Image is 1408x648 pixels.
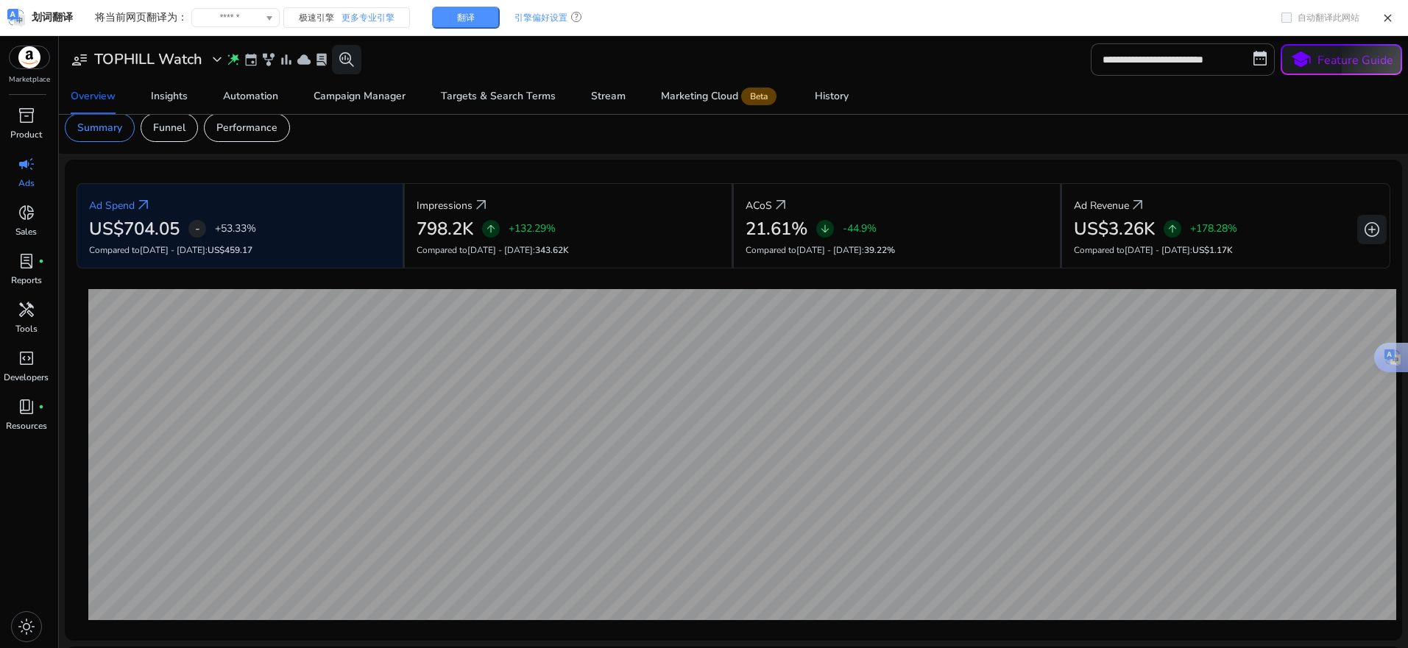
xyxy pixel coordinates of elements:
[94,51,202,68] h3: TOPHILL Watch
[4,371,49,384] p: Developers
[332,45,361,74] button: search_insights
[1074,198,1129,213] p: Ad Revenue
[244,52,258,67] span: event
[6,419,47,432] p: Resources
[223,91,278,102] div: Automation
[1129,196,1147,214] a: arrow_outward
[208,244,252,256] span: US$459.17
[71,91,116,102] div: Overview
[1190,224,1237,234] p: +178.28%
[77,120,122,135] p: Summary
[208,51,226,68] span: expand_more
[467,244,533,256] span: [DATE] - [DATE]
[1167,223,1178,235] span: arrow_upward
[279,52,294,67] span: bar_chart
[338,51,355,68] span: search_insights
[417,243,719,257] p: Compared to :
[509,224,556,234] p: +132.29%
[819,223,831,235] span: arrow_downward
[864,244,895,256] span: 39.22%
[746,243,1048,257] p: Compared to :
[226,52,241,67] span: wand_stars
[535,244,569,256] span: 343.62K
[297,52,311,67] span: cloud
[1363,221,1381,238] span: add_circle
[71,51,88,68] span: user_attributes
[15,322,38,335] p: Tools
[746,218,807,240] h2: 21.61%
[18,107,35,124] span: inventory_2
[261,52,276,67] span: family_history
[11,274,42,287] p: Reports
[38,404,44,410] span: fiber_manual_record
[215,224,256,234] p: +53.33%
[9,74,50,85] p: Marketplace
[18,155,35,173] span: campaign
[18,177,35,190] p: Ads
[746,198,772,213] p: ACoS
[18,398,35,416] span: book_4
[89,243,391,257] p: Compared to :
[18,252,35,270] span: lab_profile
[843,224,877,234] p: -44.9%
[15,225,37,238] p: Sales
[1074,218,1155,240] h2: US$3.26K
[741,88,776,105] span: Beta
[661,90,779,102] div: Marketing Cloud
[796,244,862,256] span: [DATE] - [DATE]
[10,46,49,68] img: amazon.svg
[485,223,497,235] span: arrow_upward
[1281,44,1402,75] button: schoolFeature Guide
[18,301,35,318] span: handyman
[417,198,473,213] p: Impressions
[314,91,406,102] div: Campaign Manager
[38,258,44,264] span: fiber_manual_record
[772,196,790,214] a: arrow_outward
[195,220,200,238] span: -
[18,618,35,635] span: light_mode
[151,91,188,102] div: Insights
[441,91,556,102] div: Targets & Search Terms
[1074,243,1378,257] p: Compared to :
[1290,49,1312,71] span: school
[18,204,35,221] span: donut_small
[10,128,42,141] p: Product
[89,198,135,213] p: Ad Spend
[153,120,185,135] p: Funnel
[135,196,152,214] a: arrow_outward
[1357,215,1387,244] button: add_circle
[1317,51,1393,69] p: Feature Guide
[815,91,849,102] div: History
[18,349,35,367] span: code_blocks
[473,196,490,214] a: arrow_outward
[89,218,180,240] h2: US$704.05
[591,91,626,102] div: Stream
[1192,244,1233,256] span: US$1.17K
[216,120,277,135] p: Performance
[314,52,329,67] span: lab_profile
[1125,244,1190,256] span: [DATE] - [DATE]
[140,244,205,256] span: [DATE] - [DATE]
[417,218,473,240] h2: 798.2K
